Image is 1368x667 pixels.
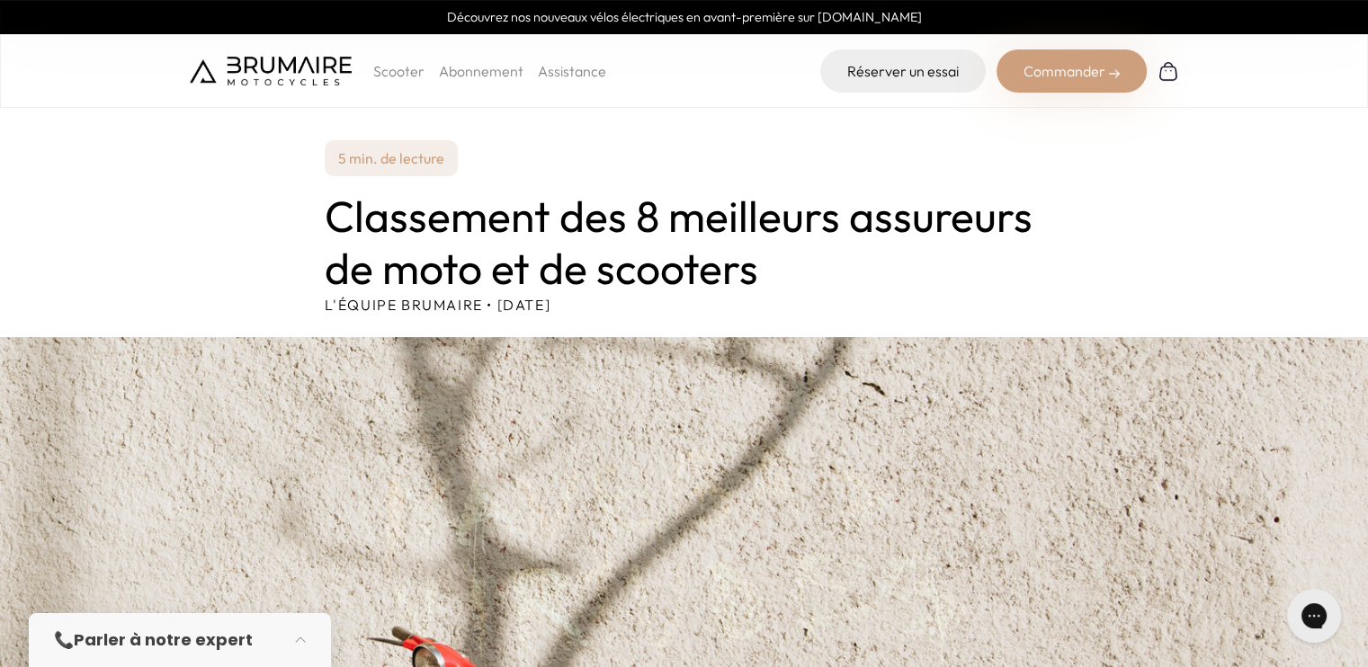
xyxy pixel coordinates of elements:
[538,62,606,80] a: Assistance
[439,62,523,80] a: Abonnement
[1158,60,1179,82] img: Panier
[190,57,352,85] img: Brumaire Motocycles
[1278,583,1350,649] iframe: Gorgias live chat messenger
[325,294,1044,316] p: L'équipe Brumaire • [DATE]
[820,49,986,93] a: Réserver un essai
[1109,68,1120,79] img: right-arrow-2.png
[325,191,1044,294] h1: Classement des 8 meilleurs assureurs de moto et de scooters
[373,60,425,82] p: Scooter
[997,49,1147,93] div: Commander
[325,140,458,176] p: 5 min. de lecture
